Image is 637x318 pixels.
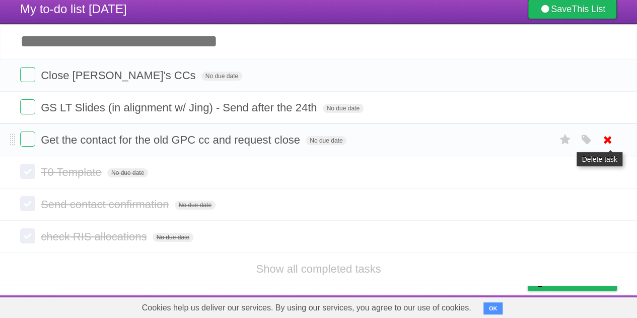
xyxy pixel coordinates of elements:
[256,263,381,275] a: Show all completed tasks
[41,134,303,146] span: Get the contact for the old GPC cc and request close
[549,273,612,290] span: Buy me a coffee
[41,230,149,243] span: check RIS allocations
[41,101,319,114] span: GS LT Slides (in alignment w/ Jing) - Send after the 24th
[20,196,35,211] label: Done
[572,4,605,14] b: This List
[306,136,346,145] span: No due date
[41,198,171,211] span: Send contact confirmation
[41,166,104,178] span: T0 Template
[20,164,35,179] label: Done
[41,69,198,82] span: Close [PERSON_NAME]'s CCs
[175,201,216,210] span: No due date
[555,132,575,148] label: Star task
[132,298,481,318] span: Cookies help us deliver our services. By using our services, you agree to our use of cookies.
[20,228,35,243] label: Done
[20,99,35,114] label: Done
[20,132,35,147] label: Done
[153,233,193,242] span: No due date
[107,168,148,177] span: No due date
[323,104,364,113] span: No due date
[20,67,35,82] label: Done
[483,302,503,314] button: OK
[20,2,127,16] span: My to-do list [DATE]
[201,72,242,81] span: No due date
